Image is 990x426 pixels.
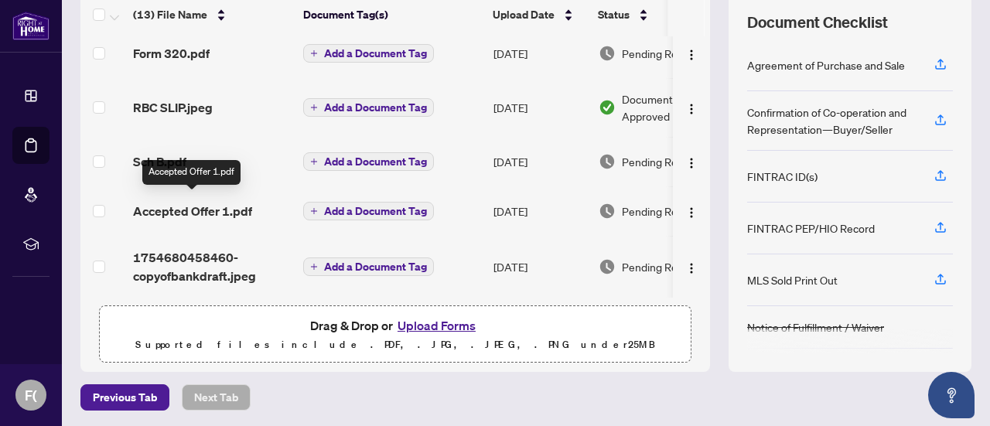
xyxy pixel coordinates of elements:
span: RBC SLIP.jpeg [133,98,213,117]
button: Logo [679,95,704,120]
button: Add a Document Tag [303,257,434,277]
div: FINTRAC PEP/HIO Record [747,220,875,237]
img: Logo [685,103,698,115]
span: Add a Document Tag [324,156,427,167]
span: plus [310,49,318,57]
img: Logo [685,206,698,219]
button: Logo [679,254,704,279]
span: plus [310,104,318,111]
img: Document Status [599,203,616,220]
img: logo [12,12,49,40]
button: Previous Tab [80,384,169,411]
span: plus [310,207,318,215]
span: Pending Review [622,258,699,275]
button: Open asap [928,372,975,418]
span: Status [598,6,630,23]
span: plus [310,158,318,165]
div: Confirmation of Co-operation and Representation—Buyer/Seller [747,104,916,138]
img: Document Status [599,153,616,170]
td: [DATE] [487,186,592,236]
div: MLS Sold Print Out [747,271,838,288]
span: Add a Document Tag [324,206,427,216]
span: F( [25,384,37,406]
button: Add a Document Tag [303,201,434,221]
td: [DATE] [487,29,592,78]
td: [DATE] [487,236,592,298]
span: Pending Review [622,45,699,62]
img: Document Status [599,258,616,275]
td: [DATE] [487,78,592,137]
img: Document Status [599,45,616,62]
button: Add a Document Tag [303,43,434,63]
button: Add a Document Tag [303,44,434,63]
span: (13) File Name [133,6,207,23]
div: Agreement of Purchase and Sale [747,56,905,73]
span: plus [310,263,318,271]
span: Previous Tab [93,385,157,410]
img: Logo [685,262,698,274]
span: Accepted Offer 1.pdf [133,202,252,220]
img: Document Status [599,99,616,116]
button: Add a Document Tag [303,257,434,276]
img: Logo [685,157,698,169]
button: Add a Document Tag [303,152,434,172]
button: Add a Document Tag [303,202,434,220]
span: Add a Document Tag [324,102,427,113]
span: 1754680458460-copyofbankdraft.jpeg [133,248,291,285]
span: Pending Review [622,153,699,170]
div: FINTRAC ID(s) [747,168,818,185]
div: Accepted Offer 1.pdf [142,160,241,185]
button: Upload Forms [393,315,480,336]
span: Drag & Drop orUpload FormsSupported files include .PDF, .JPG, .JPEG, .PNG under25MB [100,306,691,363]
button: Add a Document Tag [303,97,434,118]
span: Document Checklist [747,12,888,33]
button: Add a Document Tag [303,152,434,171]
button: Logo [679,149,704,174]
button: Next Tab [182,384,251,411]
img: Logo [685,49,698,61]
span: Document Approved [622,90,718,124]
span: Add a Document Tag [324,261,427,272]
p: Supported files include .PDF, .JPG, .JPEG, .PNG under 25 MB [109,336,681,354]
span: Drag & Drop or [310,315,480,336]
button: Logo [679,41,704,66]
span: Sch B.pdf [133,152,186,171]
button: Add a Document Tag [303,98,434,117]
button: Logo [679,199,704,223]
span: Pending Review [622,203,699,220]
span: Form 320.pdf [133,44,210,63]
span: Upload Date [493,6,555,23]
td: [DATE] [487,137,592,186]
span: Add a Document Tag [324,48,427,59]
div: Notice of Fulfillment / Waiver [747,319,884,336]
